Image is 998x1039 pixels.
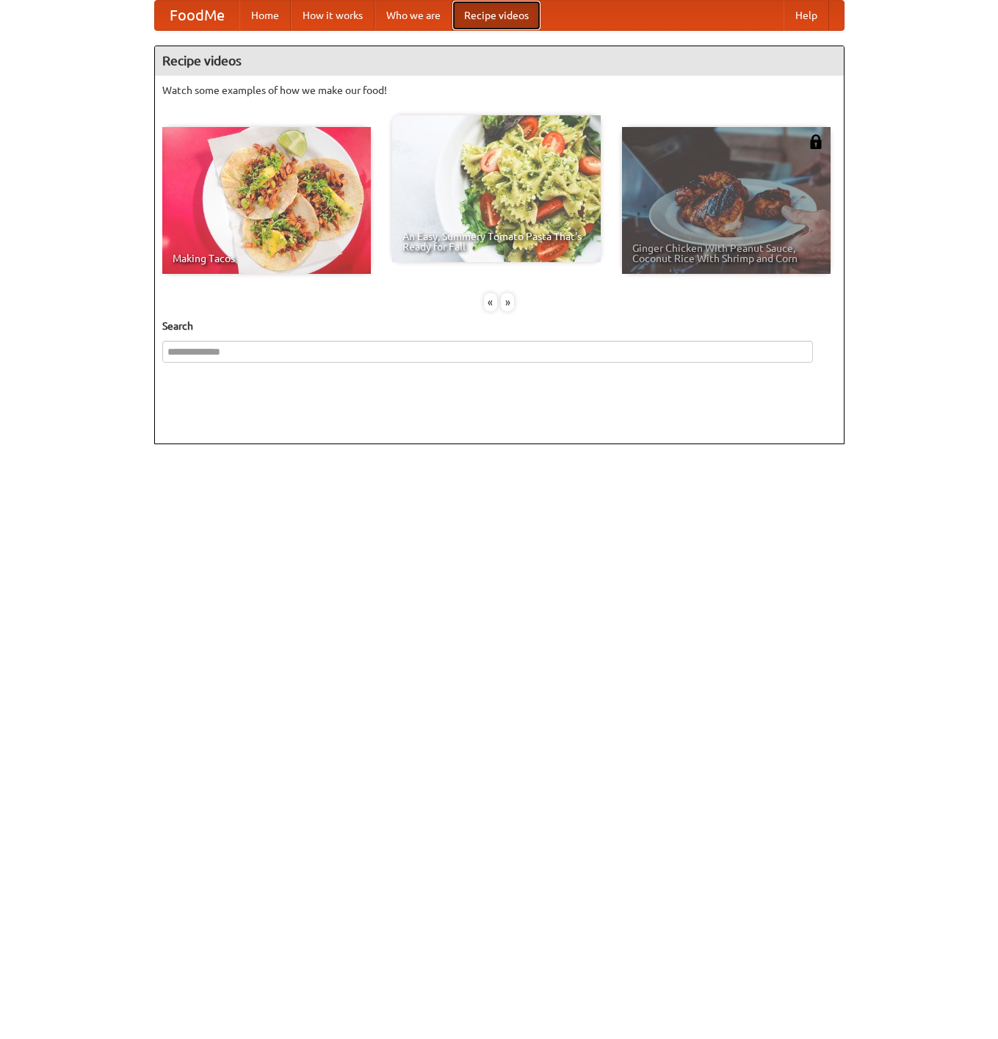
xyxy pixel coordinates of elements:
div: « [484,293,497,311]
h5: Search [162,319,836,333]
a: Home [239,1,291,30]
a: Recipe videos [452,1,540,30]
div: » [501,293,514,311]
h4: Recipe videos [155,46,844,76]
p: Watch some examples of how we make our food! [162,83,836,98]
a: An Easy, Summery Tomato Pasta That's Ready for Fall [392,115,601,262]
span: Making Tacos [173,253,361,264]
a: FoodMe [155,1,239,30]
a: Making Tacos [162,127,371,274]
span: An Easy, Summery Tomato Pasta That's Ready for Fall [402,231,590,252]
img: 483408.png [809,134,823,149]
a: Who we are [375,1,452,30]
a: Help [784,1,829,30]
a: How it works [291,1,375,30]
